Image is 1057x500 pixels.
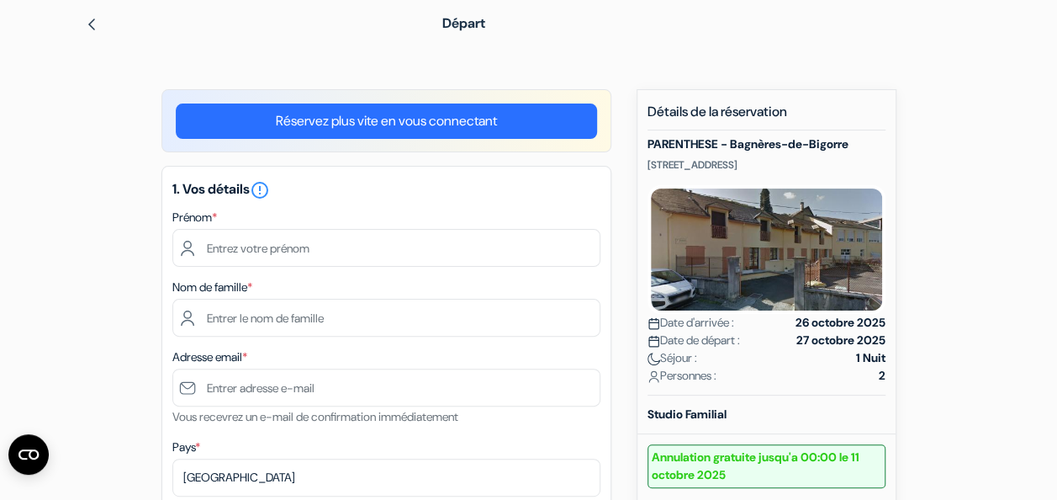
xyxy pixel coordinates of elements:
[647,332,740,349] span: Date de départ :
[647,349,697,367] span: Séjour :
[8,434,49,475] button: Ouvrir le widget CMP
[647,370,660,383] img: user_icon.svg
[172,229,600,267] input: Entrez votre prénom
[647,317,660,330] img: calendar.svg
[172,409,458,424] small: Vous recevrez un e-mail de confirmation immédiatement
[172,180,600,200] h5: 1. Vos détails
[647,407,727,422] b: Studio Familial
[85,18,98,31] img: left_arrow.svg
[250,180,270,198] a: error_outline
[176,104,597,139] a: Réservez plus vite en vous connectant
[172,299,600,337] input: Entrer le nom de famille
[442,14,485,32] span: Départ
[647,444,885,488] small: Annulation gratuite jusqu'a 00:00 le 11 octobre 2025
[172,279,252,296] label: Nom de famille
[647,367,716,385] span: Personnes :
[647,137,885,152] h5: PARENTHESE - Bagnères-de-Bigorre
[879,367,885,385] strong: 2
[647,314,734,332] span: Date d'arrivée :
[647,335,660,348] img: calendar.svg
[647,353,660,365] img: moon.svg
[172,209,217,226] label: Prénom
[172,348,247,366] label: Adresse email
[795,314,885,332] strong: 26 octobre 2025
[250,180,270,200] i: error_outline
[796,332,885,349] strong: 27 octobre 2025
[856,349,885,367] strong: 1 Nuit
[647,104,885,130] h5: Détails de la réservation
[172,369,600,407] input: Entrer adresse e-mail
[172,439,200,456] label: Pays
[647,158,885,172] p: [STREET_ADDRESS]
